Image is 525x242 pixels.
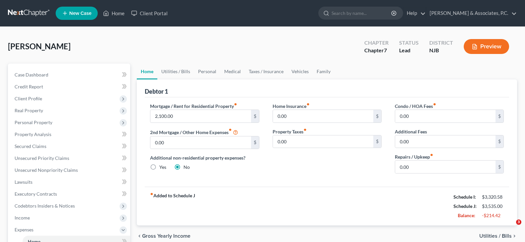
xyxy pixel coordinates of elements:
[150,154,259,161] label: Additional non-residential property expenses?
[15,179,32,185] span: Lawsuits
[69,11,91,16] span: New Case
[364,39,389,47] div: Chapter
[482,203,504,210] div: $3,535.00
[251,110,259,122] div: $
[373,110,381,122] div: $
[306,103,310,106] i: fiber_manual_record
[395,153,433,160] label: Repairs / Upkeep
[395,128,427,135] label: Additional Fees
[464,39,509,54] button: Preview
[159,164,166,170] label: Yes
[157,64,194,79] a: Utilities / Bills
[9,164,130,176] a: Unsecured Nonpriority Claims
[332,7,392,19] input: Search by name...
[15,131,51,137] span: Property Analysis
[426,7,517,19] a: [PERSON_NAME] & Associates, P.C.
[273,128,307,135] label: Property Taxes
[220,64,245,79] a: Medical
[150,136,251,149] input: --
[251,136,259,149] div: $
[9,69,130,81] a: Case Dashboard
[137,64,157,79] a: Home
[395,103,436,110] label: Condo / HOA Fees
[150,103,237,110] label: Mortgage / Rent for Residential Property
[313,64,335,79] a: Family
[128,7,171,19] a: Client Portal
[15,84,43,89] span: Credit Report
[273,135,373,148] input: --
[8,41,71,51] span: [PERSON_NAME]
[364,47,389,54] div: Chapter
[502,219,518,235] iframe: Intercom live chat
[303,128,307,131] i: fiber_manual_record
[9,140,130,152] a: Secured Claims
[137,233,190,239] button: chevron_left Gross Yearly Income
[245,64,288,79] a: Taxes / Insurance
[399,39,419,47] div: Status
[15,108,43,113] span: Real Property
[142,233,190,239] span: Gross Yearly Income
[512,233,517,239] i: chevron_right
[482,212,504,219] div: -$214.42
[482,194,504,200] div: $3,320.58
[9,81,130,93] a: Credit Report
[15,227,33,232] span: Expenses
[150,192,195,220] strong: Added to Schedule J
[430,153,433,157] i: fiber_manual_record
[229,128,232,131] i: fiber_manual_record
[9,176,130,188] a: Lawsuits
[429,39,453,47] div: District
[15,143,46,149] span: Secured Claims
[194,64,220,79] a: Personal
[496,161,503,173] div: $
[453,194,476,200] strong: Schedule I:
[399,47,419,54] div: Lead
[273,103,310,110] label: Home Insurance
[15,120,52,125] span: Personal Property
[150,110,251,122] input: --
[496,110,503,122] div: $
[395,110,496,122] input: --
[479,233,512,239] span: Utilities / Bills
[15,72,48,77] span: Case Dashboard
[184,164,190,170] label: No
[145,87,168,95] div: Debtor 1
[395,135,496,148] input: --
[395,161,496,173] input: --
[373,135,381,148] div: $
[9,128,130,140] a: Property Analysis
[15,215,30,220] span: Income
[150,192,153,196] i: fiber_manual_record
[15,155,69,161] span: Unsecured Priority Claims
[433,103,436,106] i: fiber_manual_record
[516,219,521,225] span: 3
[288,64,313,79] a: Vehicles
[9,152,130,164] a: Unsecured Priority Claims
[15,96,42,101] span: Client Profile
[429,47,453,54] div: NJB
[273,110,373,122] input: --
[15,203,75,209] span: Codebtors Insiders & Notices
[458,213,475,218] strong: Balance:
[403,7,426,19] a: Help
[496,135,503,148] div: $
[137,233,142,239] i: chevron_left
[453,203,477,209] strong: Schedule J:
[384,47,387,53] span: 7
[15,191,57,197] span: Executory Contracts
[150,128,238,136] label: 2nd Mortgage / Other Home Expenses
[479,233,517,239] button: Utilities / Bills chevron_right
[100,7,128,19] a: Home
[9,188,130,200] a: Executory Contracts
[15,167,78,173] span: Unsecured Nonpriority Claims
[234,103,237,106] i: fiber_manual_record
